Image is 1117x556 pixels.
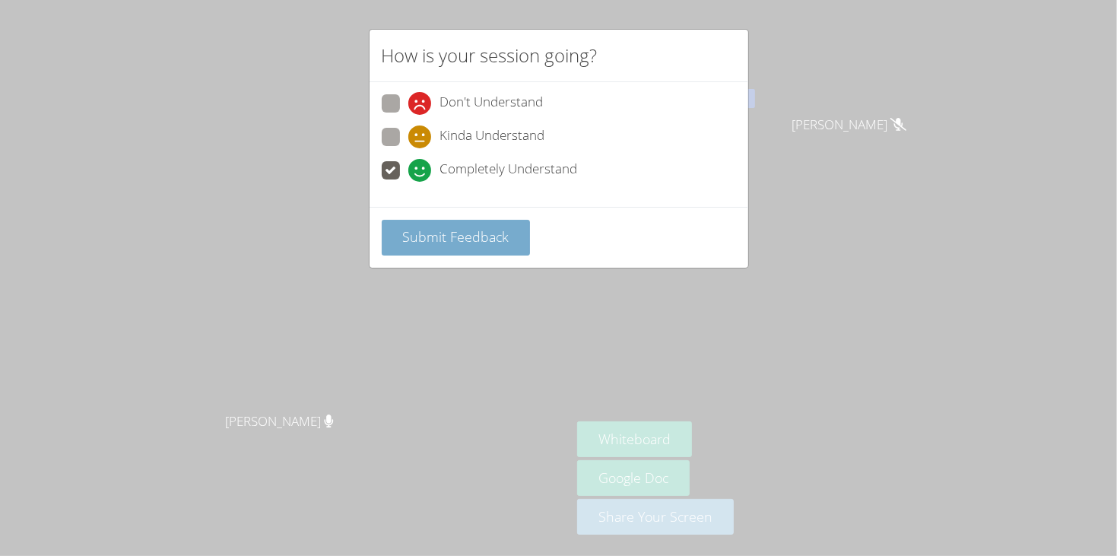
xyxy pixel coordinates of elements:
[382,220,531,256] button: Submit Feedback
[440,159,578,182] span: Completely Understand
[440,125,545,148] span: Kinda Understand
[402,227,509,246] span: Submit Feedback
[382,42,598,69] h2: How is your session going?
[440,92,544,115] span: Don't Understand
